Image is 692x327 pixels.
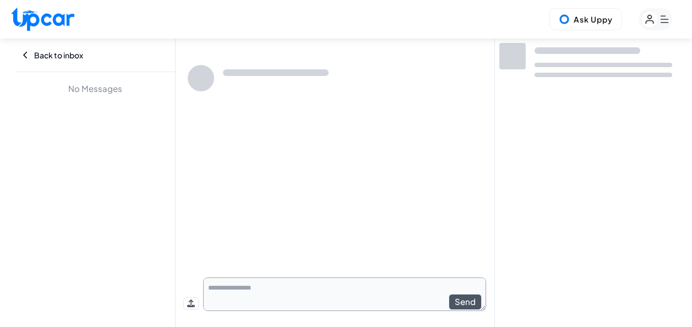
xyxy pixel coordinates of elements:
div: Back to inbox [21,39,170,72]
img: Upcar Logo [11,7,74,31]
button: Ask Uppy [549,8,622,30]
p: No Messages [16,81,175,96]
button: Send [449,294,482,310]
img: Uppy [559,14,570,25]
